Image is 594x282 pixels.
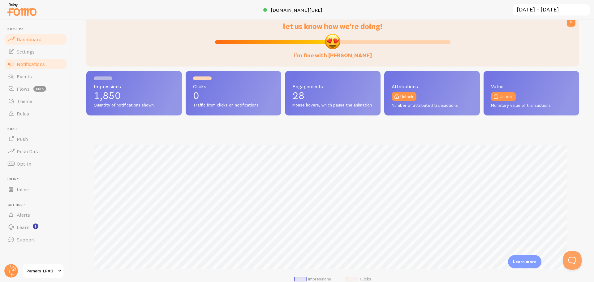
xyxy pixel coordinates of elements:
svg: <p>Watch New Feature Tutorials!</p> [33,223,38,229]
span: Push [7,127,67,131]
span: Push Data [17,148,40,154]
span: Monetary value of transactions [491,103,572,108]
span: Learn [17,224,29,230]
img: emoji.png [324,33,341,50]
a: Opt-In [4,158,67,170]
a: Alerts [4,209,67,221]
li: Clicks [346,276,371,282]
li: Impressions [294,276,331,282]
span: Pop-ups [7,27,67,31]
a: Rules [4,107,67,120]
span: Notifications [17,61,45,67]
span: Inline [7,177,67,181]
span: Number of attributed transactions [392,103,472,108]
a: Notifications [4,58,67,70]
span: Inline [17,186,29,193]
span: Settings [17,49,35,55]
p: 0 [193,91,274,101]
span: Push [17,136,28,142]
a: Settings [4,46,67,58]
label: i'm fine with [PERSON_NAME] [294,46,372,59]
a: Unlock [491,92,516,101]
span: Impressions [94,84,174,89]
a: Dashboard [4,33,67,46]
span: Traffic from clicks on notifications [193,102,274,108]
span: Flows [17,86,30,92]
p: 1,850 [94,91,174,101]
span: beta [33,86,46,92]
iframe: Help Scout Beacon - Open [563,251,582,270]
span: Rules [17,111,29,117]
span: let us know how we're doing! [283,22,382,31]
a: Learn [4,221,67,233]
img: fomo-relay-logo-orange.svg [6,2,37,17]
a: Support [4,233,67,246]
a: Parners_LP#3 [22,263,64,278]
a: Inline [4,183,67,196]
span: Mouse hovers, which pause the animation [292,102,373,108]
span: Events [17,73,32,80]
a: Push [4,133,67,145]
span: Quantity of notifications shown [94,102,174,108]
a: Events [4,70,67,83]
span: Theme [17,98,32,104]
span: Clicks [193,84,274,89]
p: Learn more [513,259,536,265]
span: Opt-In [17,161,31,167]
span: Dashboard [17,36,41,42]
span: Attributions [392,84,472,89]
span: Support [17,236,35,243]
span: Parners_LP#3 [27,267,56,275]
a: Push Data [4,145,67,158]
a: Unlock [392,92,416,101]
span: Alerts [17,212,30,218]
span: Value [491,84,572,89]
a: Flows beta [4,83,67,95]
p: 28 [292,91,373,101]
span: Engagements [292,84,373,89]
a: Theme [4,95,67,107]
span: Get Help [7,203,67,207]
div: Learn more [508,255,541,268]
